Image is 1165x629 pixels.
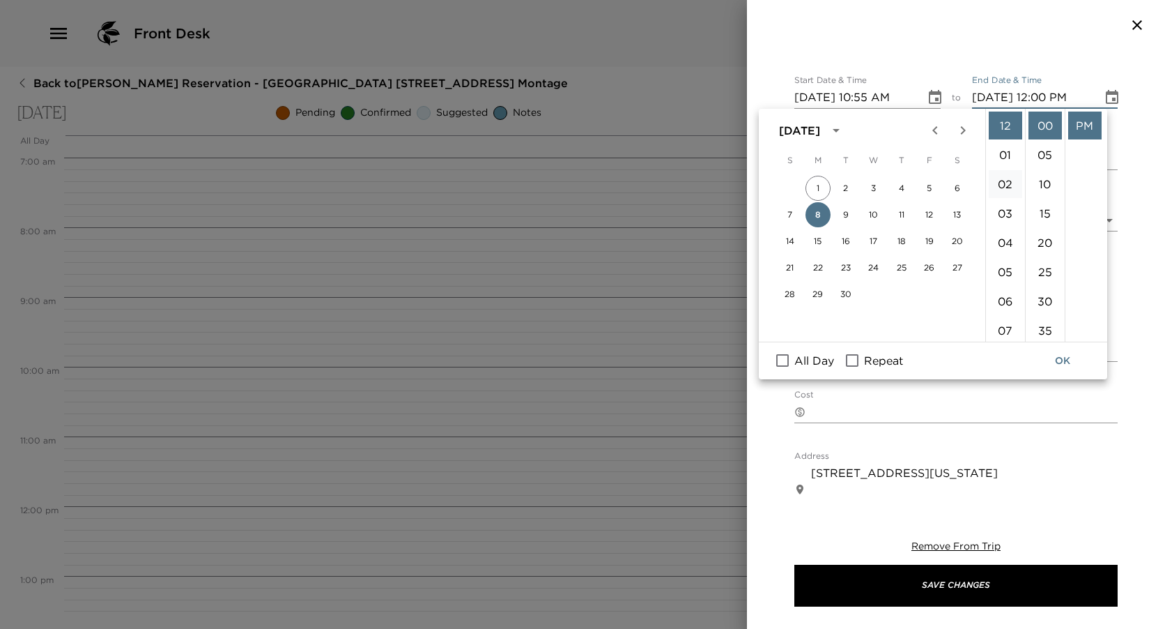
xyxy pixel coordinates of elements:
[1040,348,1085,374] button: OK
[889,202,914,227] button: 11
[794,86,916,109] input: MM/DD/YYYY hh:mm aa
[833,176,858,201] button: 2
[805,202,831,227] button: 8
[917,202,942,227] button: 12
[945,176,970,201] button: 6
[833,202,858,227] button: 9
[794,389,813,401] label: Cost
[921,116,949,144] button: Previous month
[889,146,914,174] span: Thursday
[778,255,803,280] button: 21
[911,540,1001,554] button: Remove From Trip
[778,202,803,227] button: 7
[989,112,1022,139] li: 12 hours
[824,119,848,142] button: calendar view is open, switch to year view
[989,229,1022,257] li: 4 hours
[949,116,977,144] button: Next month
[861,146,886,174] span: Wednesday
[945,255,970,280] button: 27
[805,176,831,201] button: 1
[917,146,942,174] span: Friday
[861,255,886,280] button: 24
[794,352,834,369] span: All Day
[989,317,1022,344] li: 7 hours
[989,141,1022,169] li: 1 hours
[1028,112,1062,139] li: 0 minutes
[917,176,942,201] button: 5
[889,229,914,254] button: 18
[986,109,1025,342] ul: Select hours
[945,202,970,227] button: 13
[805,229,831,254] button: 15
[989,287,1022,315] li: 6 hours
[1028,229,1062,257] li: 20 minutes
[833,282,858,307] button: 30
[778,146,803,174] span: Sunday
[917,229,942,254] button: 19
[917,255,942,280] button: 26
[864,352,903,369] span: Repeat
[989,170,1022,198] li: 2 hours
[945,229,970,254] button: 20
[833,255,858,280] button: 23
[1028,170,1062,198] li: 10 minutes
[1098,84,1126,112] button: Choose date, selected date is Sep 8, 2025
[989,199,1022,227] li: 3 hours
[794,75,867,86] label: Start Date & Time
[805,146,831,174] span: Monday
[833,146,858,174] span: Tuesday
[861,176,886,201] button: 3
[779,122,820,139] div: [DATE]
[861,202,886,227] button: 10
[972,75,1042,86] label: End Date & Time
[1028,317,1062,344] li: 35 minutes
[1028,287,1062,315] li: 30 minutes
[889,255,914,280] button: 25
[794,450,829,462] label: Address
[1065,109,1104,342] ul: Select meridiem
[805,255,831,280] button: 22
[945,146,970,174] span: Saturday
[805,282,831,307] button: 29
[911,540,1001,552] span: Remove From Trip
[794,565,1118,607] button: Save Changes
[1028,199,1062,227] li: 15 minutes
[1028,141,1062,169] li: 5 minutes
[778,282,803,307] button: 28
[833,229,858,254] button: 16
[1028,258,1062,286] li: 25 minutes
[989,258,1022,286] li: 5 hours
[952,92,961,109] span: to
[811,465,1118,513] textarea: [STREET_ADDRESS][US_STATE]
[778,229,803,254] button: 14
[861,229,886,254] button: 17
[1025,109,1065,342] ul: Select minutes
[972,86,1093,109] input: MM/DD/YYYY hh:mm aa
[1068,112,1102,139] li: PM
[889,176,914,201] button: 4
[921,84,949,112] button: Choose date, selected date is Sep 8, 2025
